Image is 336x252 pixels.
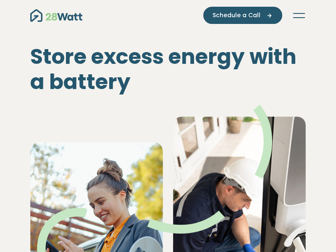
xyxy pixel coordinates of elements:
[203,7,282,24] button: Schedule a Call
[292,11,306,20] button: Toggle navigation
[213,11,260,20] span: Schedule a Call
[30,44,306,94] h1: Store excess energy with a battery
[30,9,82,22] img: 28Watt
[30,7,306,24] nav: Main navigation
